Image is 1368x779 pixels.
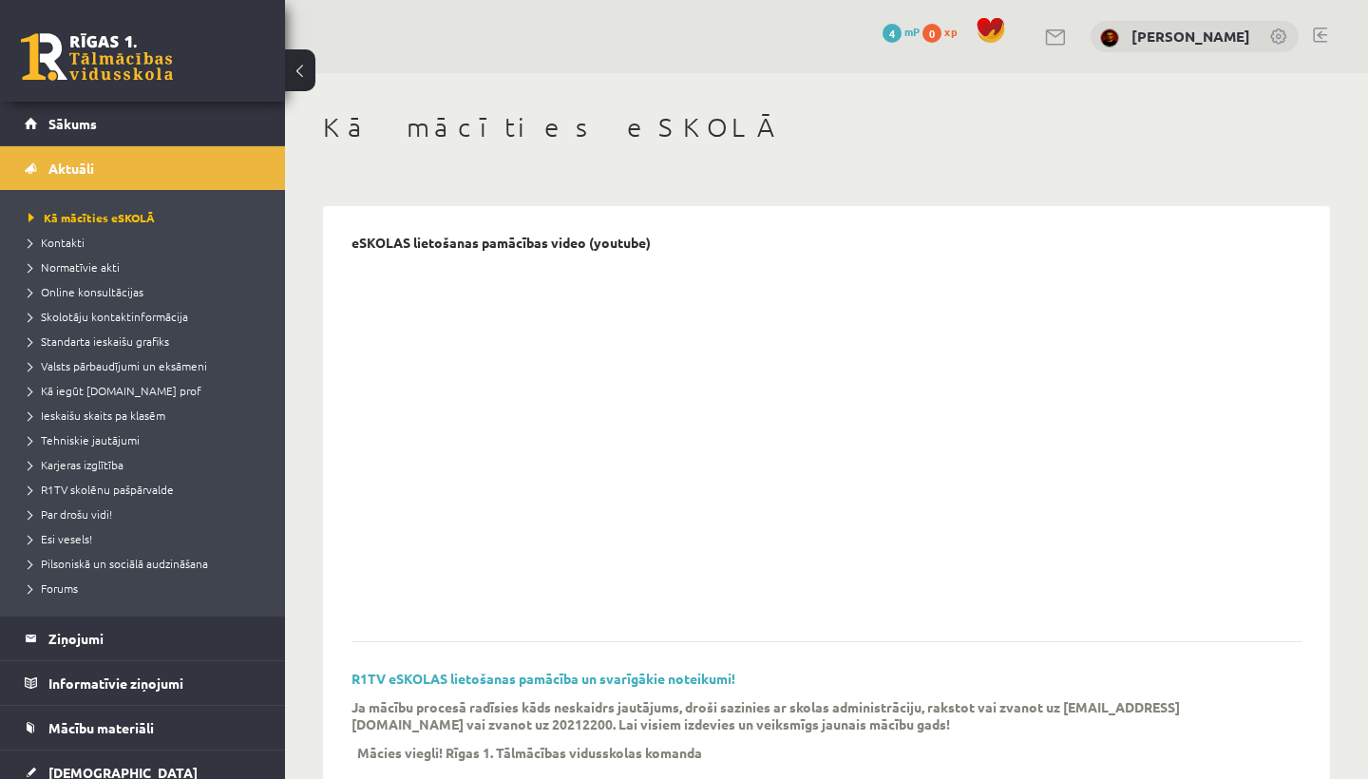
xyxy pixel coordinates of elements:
span: xp [944,24,957,39]
a: Forums [28,579,266,597]
h1: Kā mācīties eSKOLĀ [323,111,1330,143]
legend: Informatīvie ziņojumi [48,661,261,705]
a: Kontakti [28,234,266,251]
span: Standarta ieskaišu grafiks [28,333,169,349]
legend: Ziņojumi [48,617,261,660]
span: Forums [28,580,78,596]
span: Kā iegūt [DOMAIN_NAME] prof [28,383,201,398]
a: R1TV skolēnu pašpārvalde [28,481,266,498]
a: Sākums [25,102,261,145]
a: 0 xp [922,24,966,39]
span: Ieskaišu skaits pa klasēm [28,408,165,423]
a: [PERSON_NAME] [1131,27,1250,46]
img: Artūrs Valgers [1100,28,1119,47]
a: Kā mācīties eSKOLĀ [28,209,266,226]
span: Valsts pārbaudījumi un eksāmeni [28,358,207,373]
span: Aktuāli [48,160,94,177]
a: Normatīvie akti [28,258,266,275]
p: Ja mācību procesā radīsies kāds neskaidrs jautājums, droši sazinies ar skolas administrāciju, rak... [351,698,1273,732]
a: Skolotāju kontaktinformācija [28,308,266,325]
a: Rīgas 1. Tālmācības vidusskola [21,33,173,81]
a: Aktuāli [25,146,261,190]
a: Informatīvie ziņojumi [25,661,261,705]
a: Par drošu vidi! [28,505,266,522]
span: Skolotāju kontaktinformācija [28,309,188,324]
span: Esi vesels! [28,531,92,546]
span: Normatīvie akti [28,259,120,275]
a: Karjeras izglītība [28,456,266,473]
a: R1TV eSKOLAS lietošanas pamācība un svarīgākie noteikumi! [351,670,735,687]
span: mP [904,24,920,39]
a: Mācību materiāli [25,706,261,750]
a: Kā iegūt [DOMAIN_NAME] prof [28,382,266,399]
span: Karjeras izglītība [28,457,123,472]
p: eSKOLAS lietošanas pamācības video (youtube) [351,235,651,251]
p: Mācies viegli! [357,744,443,761]
a: Online konsultācijas [28,283,266,300]
a: Esi vesels! [28,530,266,547]
a: Tehniskie jautājumi [28,431,266,448]
span: Pilsoniskā un sociālā audzināšana [28,556,208,571]
span: Kā mācīties eSKOLĀ [28,210,155,225]
a: Ieskaišu skaits pa klasēm [28,407,266,424]
span: Sākums [48,115,97,132]
span: Tehniskie jautājumi [28,432,140,447]
span: R1TV skolēnu pašpārvalde [28,482,174,497]
span: 4 [883,24,902,43]
span: 0 [922,24,941,43]
span: Mācību materiāli [48,719,154,736]
span: Par drošu vidi! [28,506,112,522]
span: Kontakti [28,235,85,250]
span: Online konsultācijas [28,284,143,299]
a: Valsts pārbaudījumi un eksāmeni [28,357,266,374]
a: Pilsoniskā un sociālā audzināšana [28,555,266,572]
a: Standarta ieskaišu grafiks [28,332,266,350]
a: 4 mP [883,24,920,39]
a: Ziņojumi [25,617,261,660]
p: Rīgas 1. Tālmācības vidusskolas komanda [446,744,702,761]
